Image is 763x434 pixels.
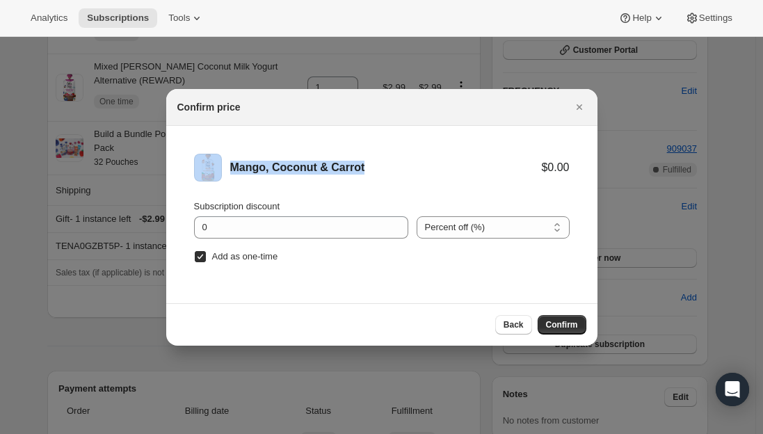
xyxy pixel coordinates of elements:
span: Add as one-time [212,251,278,262]
div: $0.00 [541,161,569,175]
button: Close [570,97,589,117]
span: Back [504,319,524,330]
div: Mango, Coconut & Carrot [230,161,542,175]
span: Subscriptions [87,13,149,24]
span: Analytics [31,13,67,24]
button: Back [495,315,532,335]
span: Subscription discount [194,201,280,211]
button: Confirm [538,315,586,335]
div: Open Intercom Messenger [716,373,749,406]
img: Mango, Coconut & Carrot [194,154,222,182]
span: Help [632,13,651,24]
h2: Confirm price [177,100,241,114]
span: Tools [168,13,190,24]
button: Settings [677,8,741,28]
button: Subscriptions [79,8,157,28]
button: Help [610,8,673,28]
span: Settings [699,13,732,24]
button: Analytics [22,8,76,28]
span: Confirm [546,319,578,330]
button: Tools [160,8,212,28]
